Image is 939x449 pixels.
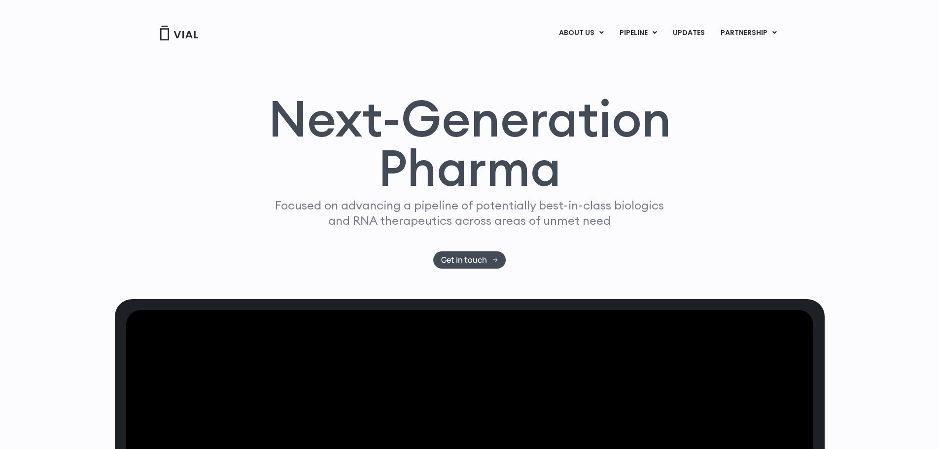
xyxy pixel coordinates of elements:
h1: Next-Generation Pharma [256,94,683,193]
a: ABOUT USMenu Toggle [551,25,611,41]
a: PIPELINEMenu Toggle [612,25,664,41]
a: PARTNERSHIPMenu Toggle [713,25,785,41]
img: Vial Logo [159,26,199,40]
a: UPDATES [665,25,712,41]
span: Get in touch [441,256,487,264]
p: Focused on advancing a pipeline of potentially best-in-class biologics and RNA therapeutics acros... [271,198,668,228]
a: Get in touch [433,251,506,269]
